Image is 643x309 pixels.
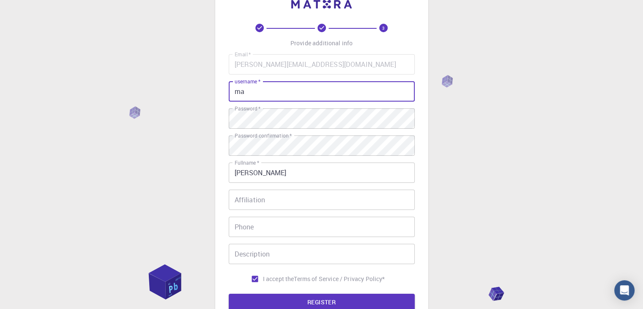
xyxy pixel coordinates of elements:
a: Terms of Service / Privacy Policy* [294,275,385,283]
label: Password confirmation [235,132,292,139]
p: Terms of Service / Privacy Policy * [294,275,385,283]
p: Provide additional info [290,39,353,47]
text: 3 [382,25,385,31]
label: Email [235,51,251,58]
label: username [235,78,260,85]
label: Password [235,105,260,112]
label: Fullname [235,159,259,166]
span: I accept the [263,275,294,283]
div: Open Intercom Messenger [614,280,635,301]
